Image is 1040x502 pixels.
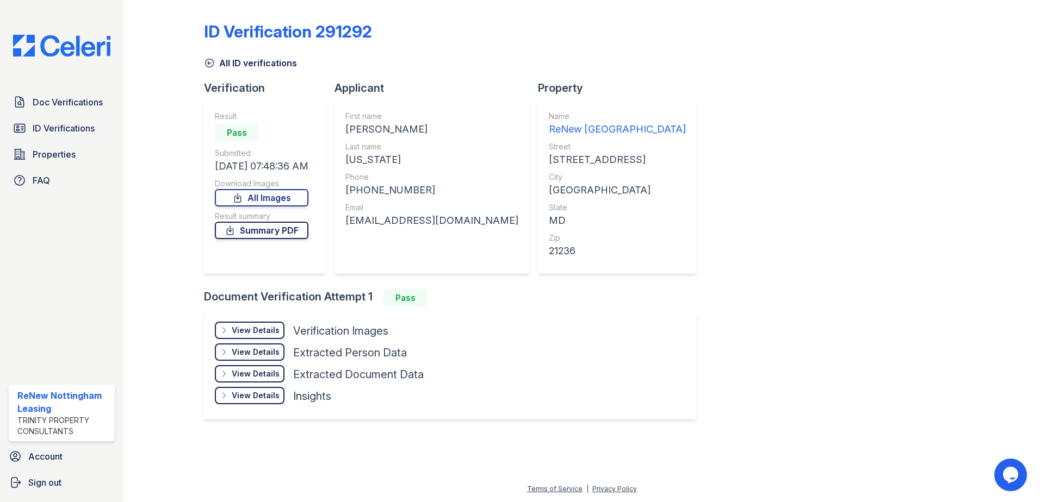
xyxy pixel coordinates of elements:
div: Name [549,111,686,122]
span: Sign out [28,476,61,489]
div: View Details [232,390,280,401]
div: Document Verification Attempt 1 [204,289,705,306]
div: Applicant [335,80,538,96]
div: [EMAIL_ADDRESS][DOMAIN_NAME] [345,213,518,228]
div: View Details [232,325,280,336]
div: ReNew [GEOGRAPHIC_DATA] [549,122,686,137]
div: Phone [345,172,518,183]
div: First name [345,111,518,122]
div: [PHONE_NUMBER] [345,183,518,198]
a: Account [4,445,119,467]
span: FAQ [33,174,50,187]
a: Summary PDF [215,222,308,239]
div: State [549,202,686,213]
div: Last name [345,141,518,152]
span: ID Verifications [33,122,95,135]
div: ID Verification 291292 [204,22,372,41]
div: Pass [215,124,258,141]
div: Submitted [215,148,308,159]
iframe: chat widget [994,459,1029,491]
div: Insights [293,388,331,404]
img: CE_Logo_Blue-a8612792a0a2168367f1c8372b55b34899dd931a85d93a1a3d3e32e68fde9ad4.png [4,35,119,57]
div: View Details [232,347,280,357]
div: Street [549,141,686,152]
div: [PERSON_NAME] [345,122,518,137]
div: Extracted Person Data [293,345,407,360]
div: Pass [383,289,427,306]
a: Privacy Policy [592,485,637,493]
div: Zip [549,233,686,243]
a: FAQ [9,170,115,191]
div: Extracted Document Data [293,367,424,382]
div: [GEOGRAPHIC_DATA] [549,183,686,198]
a: Doc Verifications [9,91,115,113]
a: All Images [215,189,308,206]
div: [STREET_ADDRESS] [549,152,686,167]
a: ID Verifications [9,117,115,139]
div: Trinity Property Consultants [17,415,110,437]
div: ReNew Nottingham Leasing [17,389,110,415]
div: MD [549,213,686,228]
a: Properties [9,143,115,165]
span: Account [28,450,63,463]
div: Verification Images [293,323,388,338]
div: View Details [232,368,280,379]
div: City [549,172,686,183]
div: [US_STATE] [345,152,518,167]
div: Verification [204,80,335,96]
a: Terms of Service [527,485,583,493]
div: | [586,485,589,493]
div: Property [538,80,705,96]
div: Email [345,202,518,213]
div: Download Images [215,178,308,189]
div: 21236 [549,243,686,259]
a: All ID verifications [204,57,297,70]
div: [DATE] 07:48:36 AM [215,159,308,174]
a: Sign out [4,472,119,493]
div: Result [215,111,308,122]
span: Doc Verifications [33,96,103,109]
a: Name ReNew [GEOGRAPHIC_DATA] [549,111,686,137]
span: Properties [33,148,76,161]
div: Result summary [215,211,308,222]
